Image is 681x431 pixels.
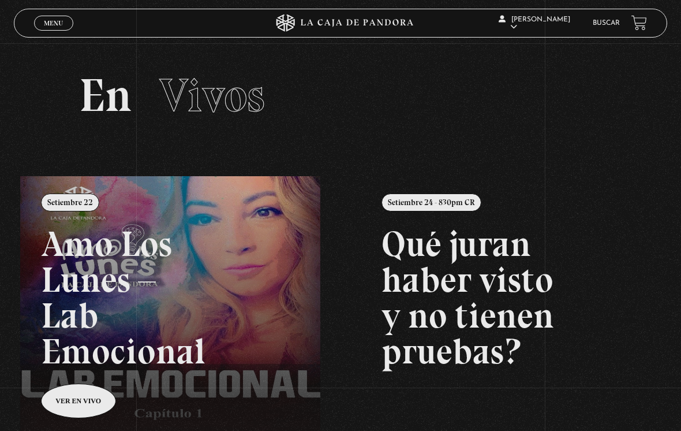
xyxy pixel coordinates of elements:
[499,16,570,31] span: [PERSON_NAME]
[40,29,68,38] span: Cerrar
[44,20,63,27] span: Menu
[593,20,620,27] a: Buscar
[79,72,602,118] h2: En
[631,15,647,31] a: View your shopping cart
[159,68,265,123] span: Vivos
